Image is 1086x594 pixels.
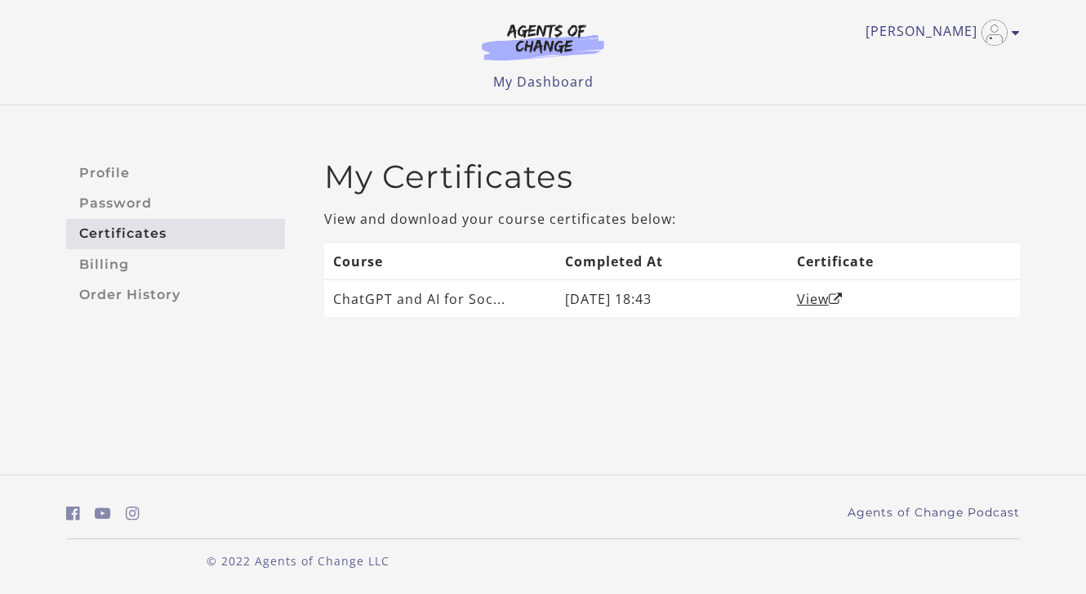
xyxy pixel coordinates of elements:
[493,73,594,91] a: My Dashboard
[66,219,285,249] a: Certificates
[126,506,140,521] i: https://www.instagram.com/agentsofchangeprep/ (Open in a new window)
[66,158,285,188] a: Profile
[66,249,285,279] a: Billing
[797,290,843,308] a: ViewOpen in a new window
[556,280,788,318] td: [DATE] 18:43
[829,293,843,306] i: Open in a new window
[465,23,621,60] img: Agents of Change Logo
[556,242,788,279] th: Completed At
[788,242,1020,279] th: Certificate
[66,188,285,218] a: Password
[66,552,530,569] p: © 2022 Agents of Change LLC
[95,502,111,525] a: https://www.youtube.com/c/AgentsofChangeTestPrepbyMeaganMitchell (Open in a new window)
[848,504,1020,521] a: Agents of Change Podcast
[324,242,556,279] th: Course
[866,20,1012,46] a: Toggle menu
[324,158,1020,196] h2: My Certificates
[95,506,111,521] i: https://www.youtube.com/c/AgentsofChangeTestPrepbyMeaganMitchell (Open in a new window)
[66,502,80,525] a: https://www.facebook.com/groups/aswbtestprep (Open in a new window)
[66,279,285,310] a: Order History
[324,209,1020,229] p: View and download your course certificates below:
[324,280,556,318] td: ChatGPT and AI for Soc...
[66,506,80,521] i: https://www.facebook.com/groups/aswbtestprep (Open in a new window)
[126,502,140,525] a: https://www.instagram.com/agentsofchangeprep/ (Open in a new window)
